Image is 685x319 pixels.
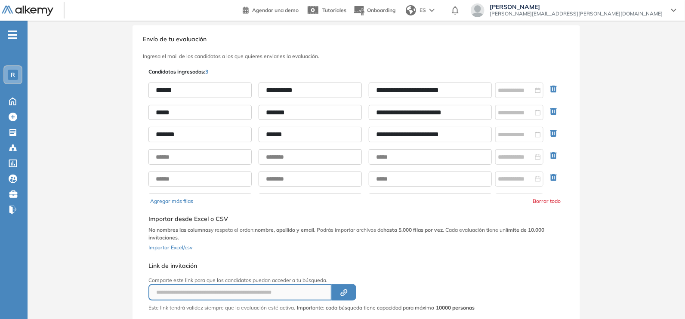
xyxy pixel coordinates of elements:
[429,9,435,12] img: arrow
[148,68,208,76] p: Candidatos ingresados:
[490,10,663,17] span: [PERSON_NAME][EMAIL_ADDRESS][PERSON_NAME][DOMAIN_NAME]
[533,197,561,205] button: Borrar todo
[148,304,295,312] p: Este link tendrá validez siempre que la evaluación esté activa.
[8,34,17,36] i: -
[148,242,192,252] button: Importar Excel/csv
[205,68,208,75] span: 3
[322,7,346,13] span: Tutoriales
[150,197,193,205] button: Agregar más filas
[383,227,443,233] b: hasta 5.000 filas por vez
[148,276,475,284] p: Comparte este link para que los candidatos puedan acceder a tu búsqueda.
[143,36,570,43] h3: Envío de tu evaluación
[2,6,53,16] img: Logo
[255,227,314,233] b: nombre, apellido y email
[143,53,570,59] h3: Ingresa el mail de los candidatos a los que quieres enviarles la evaluación.
[490,3,663,10] span: [PERSON_NAME]
[148,215,564,223] h5: Importar desde Excel o CSV
[297,304,475,312] span: Importante: cada búsqueda tiene capacidad para máximo
[11,71,15,78] span: R
[243,4,299,15] a: Agendar una demo
[252,7,299,13] span: Agendar una demo
[406,5,416,15] img: world
[148,227,211,233] b: No nombres las columnas
[148,226,564,242] p: y respeta el orden: . Podrás importar archivos de . Cada evaluación tiene un .
[353,1,395,20] button: Onboarding
[436,304,475,311] strong: 10000 personas
[148,262,475,270] h5: Link de invitación
[148,244,192,251] span: Importar Excel/csv
[420,6,426,14] span: ES
[367,7,395,13] span: Onboarding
